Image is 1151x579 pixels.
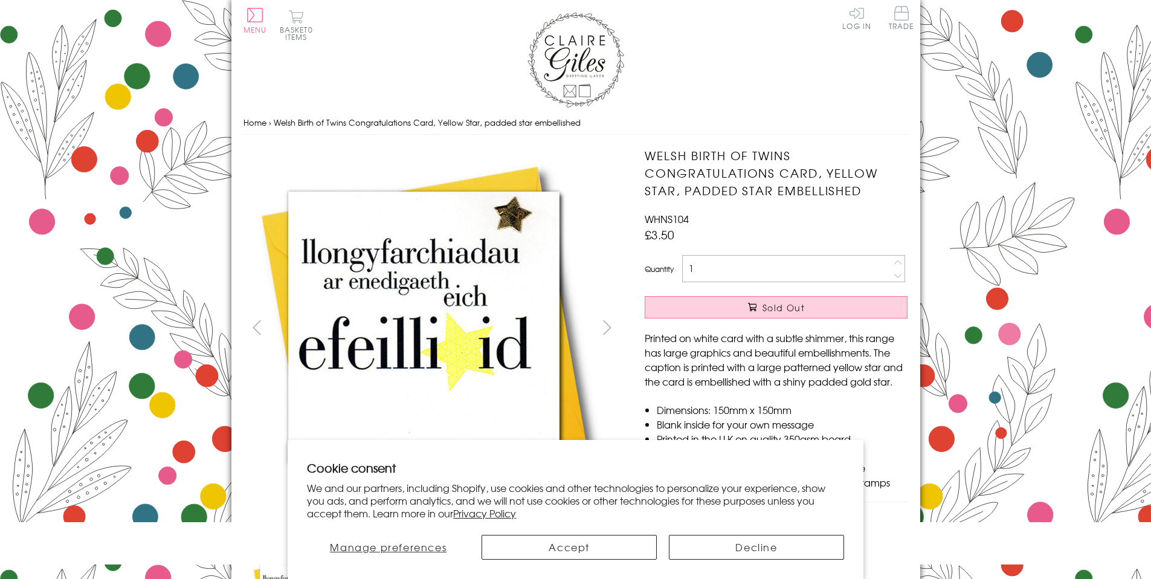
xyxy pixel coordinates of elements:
button: Sold Out [645,296,908,319]
span: Manage preferences [330,540,447,554]
span: Trade [889,6,914,30]
img: Welsh Birth of Twins Congratulations Card, Yellow Star, padded star embellished [243,147,605,509]
li: Dimensions: 150mm x 150mm [657,403,908,417]
span: £3.50 [645,226,674,243]
span: Sold Out [762,302,805,314]
img: Claire Giles Greetings Cards [527,12,624,108]
a: Trade [889,6,914,32]
h2: Cookie consent [307,459,844,476]
button: Manage preferences [307,535,469,560]
h1: Welsh Birth of Twins Congratulations Card, Yellow Star, padded star embellished [645,147,908,199]
p: We and our partners, including Shopify, use cookies and other technologies to personalize your ex... [307,482,844,519]
p: Printed on white card with a subtle shimmer, this range has large graphics and beautiful embellis... [645,331,908,389]
button: Basket0 items [280,10,313,40]
span: Menu [243,24,267,35]
button: Menu [243,8,267,33]
button: Accept [482,535,657,560]
span: Welsh Birth of Twins Congratulations Card, Yellow Star, padded star embellished [274,117,581,128]
img: Welsh Birth of Twins Congratulations Card, Yellow Star, padded star embellished [621,147,983,509]
span: › [269,117,271,128]
span: 0 items [285,24,313,42]
a: Privacy Policy [453,506,516,520]
li: Blank inside for your own message [657,417,908,432]
label: Quantity [645,264,674,274]
a: Home [243,117,266,128]
li: Printed in the U.K on quality 350gsm board [657,432,908,446]
button: prev [243,314,271,341]
nav: breadcrumbs [243,111,908,135]
button: Decline [669,535,844,560]
span: WHNS104 [645,212,689,226]
a: Log In [842,6,871,30]
button: next [593,314,621,341]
